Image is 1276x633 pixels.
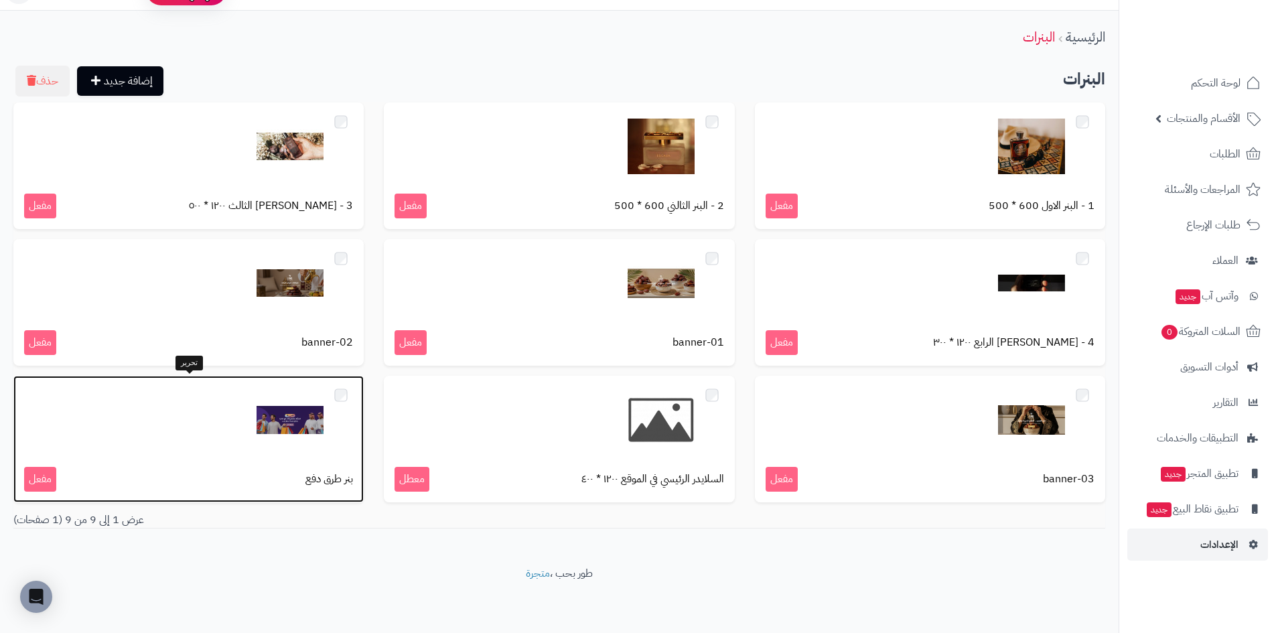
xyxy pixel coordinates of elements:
a: تطبيق المتجرجديد [1127,458,1268,490]
span: مفعل [395,330,427,355]
a: banner-02 مفعل [13,239,364,366]
span: بنر طرق دفع [305,472,353,487]
a: العملاء [1127,244,1268,277]
span: تطبيق نقاط البيع [1145,500,1238,518]
span: مفعل [766,330,798,355]
a: الرئيسية [1066,27,1105,47]
a: الطلبات [1127,138,1268,170]
span: التقارير [1213,393,1238,412]
a: التقارير [1127,386,1268,419]
span: جديد [1176,289,1200,304]
span: التطبيقات والخدمات [1157,429,1238,447]
div: Open Intercom Messenger [20,581,52,613]
img: logo-2.png [1185,17,1263,46]
span: 3 - [PERSON_NAME] الثالث ١٢٠٠ * ٥٠٠ [189,198,353,214]
span: تطبيق المتجر [1159,464,1238,483]
a: البنرات [1023,27,1055,47]
span: 4 - [PERSON_NAME] الرابع ١٢٠٠ * ٣٠٠ [933,335,1094,350]
a: لوحة التحكم [1127,67,1268,99]
a: السلايدر الرئيسي في الموقع ١٢٠٠ * ٤٠٠ معطل [384,376,734,502]
span: المراجعات والأسئلة [1165,180,1240,199]
a: متجرة [526,565,550,581]
span: مفعل [766,194,798,218]
span: banner-01 [672,335,724,350]
span: مفعل [24,194,56,218]
span: السلات المتروكة [1160,322,1240,341]
a: طلبات الإرجاع [1127,209,1268,241]
a: إضافة جديد [77,66,163,96]
a: أدوات التسويق [1127,351,1268,383]
span: الأقسام والمنتجات [1167,109,1240,128]
span: العملاء [1212,251,1238,270]
a: 4 - [PERSON_NAME] الرابع ١٢٠٠ * ٣٠٠ مفعل [755,239,1105,366]
span: banner-03 [1043,472,1094,487]
span: لوحة التحكم [1191,74,1240,92]
a: تطبيق نقاط البيعجديد [1127,493,1268,525]
a: السلات المتروكة0 [1127,315,1268,348]
span: السلايدر الرئيسي في الموقع ١٢٠٠ * ٤٠٠ [581,472,724,487]
span: جديد [1147,502,1172,517]
span: أدوات التسويق [1180,358,1238,376]
span: مفعل [24,330,56,355]
span: مفعل [395,194,427,218]
span: طلبات الإرجاع [1186,216,1240,234]
span: الإعدادات [1200,535,1238,554]
a: 1 - البنر الاول 600 * 500 مفعل [755,102,1105,229]
a: بنر طرق دفع مفعل [13,376,364,502]
div: تحرير [175,356,203,370]
span: 0 [1161,324,1178,340]
span: مفعل [24,467,56,492]
h2: البنرات [13,66,1105,93]
button: حذف [15,66,70,96]
div: عرض 1 إلى 9 من 9 (1 صفحات) [3,512,559,528]
a: banner-03 مفعل [755,376,1105,502]
span: 2 - البنر الثالني 600 * 500 [614,198,724,214]
a: banner-01 مفعل [384,239,734,366]
a: وآتس آبجديد [1127,280,1268,312]
span: مفعل [766,467,798,492]
span: 1 - البنر الاول 600 * 500 [989,198,1094,214]
span: وآتس آب [1174,287,1238,305]
a: المراجعات والأسئلة [1127,173,1268,206]
a: 3 - [PERSON_NAME] الثالث ١٢٠٠ * ٥٠٠ مفعل [13,102,364,229]
a: 2 - البنر الثالني 600 * 500 مفعل [384,102,734,229]
a: الإعدادات [1127,529,1268,561]
span: banner-02 [301,335,353,350]
a: التطبيقات والخدمات [1127,422,1268,454]
span: جديد [1161,467,1186,482]
span: معطل [395,467,429,492]
span: الطلبات [1210,145,1240,163]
